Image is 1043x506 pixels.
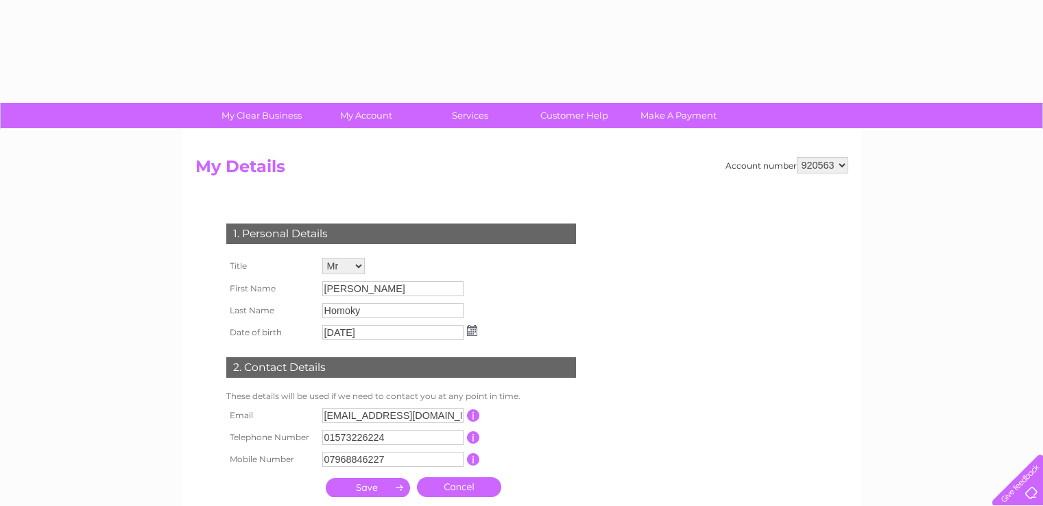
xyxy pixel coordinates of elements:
input: Information [467,453,480,466]
div: Account number [726,157,848,173]
input: Submit [326,478,410,497]
th: Last Name [223,300,319,322]
a: Services [413,103,527,128]
h2: My Details [195,157,848,183]
th: Date of birth [223,322,319,344]
a: Cancel [417,477,501,497]
a: My Clear Business [205,103,318,128]
img: ... [467,325,477,336]
input: Information [467,409,480,422]
div: 2. Contact Details [226,357,576,378]
th: Email [223,405,319,426]
th: First Name [223,278,319,300]
a: Customer Help [518,103,631,128]
a: My Account [309,103,422,128]
th: Telephone Number [223,426,319,448]
th: Title [223,254,319,278]
a: Make A Payment [622,103,735,128]
th: Mobile Number [223,448,319,470]
div: 1. Personal Details [226,224,576,244]
td: These details will be used if we need to contact you at any point in time. [223,388,579,405]
input: Information [467,431,480,444]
